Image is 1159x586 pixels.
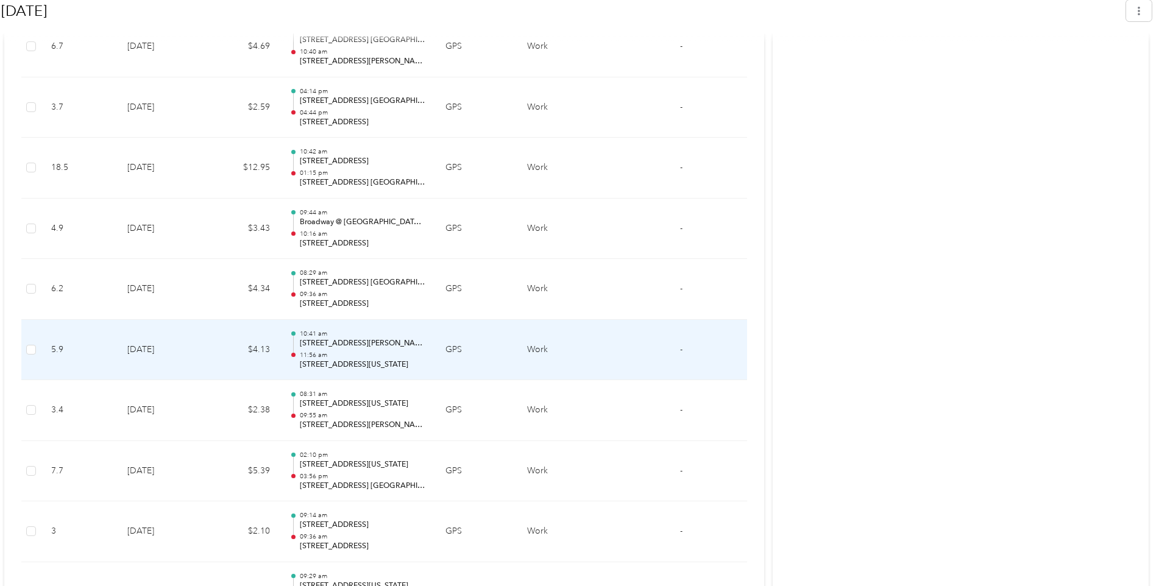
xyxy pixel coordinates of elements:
td: $4.34 [205,259,280,320]
span: - [680,344,682,355]
td: Work [517,199,611,259]
td: Work [517,77,611,138]
p: [STREET_ADDRESS][US_STATE] [300,359,427,370]
td: [DATE] [118,77,205,138]
span: - [680,526,682,536]
td: 6.2 [41,259,118,320]
p: 04:14 pm [300,87,427,96]
p: [STREET_ADDRESS] [300,238,427,249]
p: [STREET_ADDRESS] [300,541,427,552]
p: [STREET_ADDRESS] [GEOGRAPHIC_DATA], [GEOGRAPHIC_DATA] [300,96,427,107]
td: Work [517,16,611,77]
td: GPS [436,199,517,259]
td: 3.4 [41,380,118,441]
td: $2.10 [205,501,280,562]
td: GPS [436,77,517,138]
td: $4.69 [205,16,280,77]
td: [DATE] [118,501,205,562]
td: 5.9 [41,320,118,381]
td: Work [517,380,611,441]
td: 3 [41,501,118,562]
td: 4.9 [41,199,118,259]
p: [STREET_ADDRESS] [300,298,427,309]
p: 09:36 am [300,532,427,541]
p: 10:40 am [300,48,427,56]
p: 09:44 am [300,208,427,217]
td: 6.7 [41,16,118,77]
td: [DATE] [118,138,205,199]
td: 7.7 [41,441,118,502]
p: 09:36 am [300,290,427,298]
span: - [680,465,682,476]
td: $3.43 [205,199,280,259]
td: GPS [436,320,517,381]
td: [DATE] [118,259,205,320]
td: [DATE] [118,380,205,441]
p: [STREET_ADDRESS][US_STATE] [300,459,427,470]
td: $4.13 [205,320,280,381]
p: [STREET_ADDRESS][US_STATE] [300,398,427,409]
p: 10:41 am [300,330,427,338]
p: 10:16 am [300,230,427,238]
p: 08:29 am [300,269,427,277]
td: GPS [436,380,517,441]
td: [DATE] [118,441,205,502]
td: GPS [436,138,517,199]
p: 03:56 pm [300,472,427,481]
td: Work [517,259,611,320]
td: $2.59 [205,77,280,138]
p: 10:42 am [300,147,427,156]
td: Work [517,441,611,502]
span: - [680,283,682,294]
td: GPS [436,501,517,562]
p: 01:15 pm [300,169,427,177]
span: - [680,404,682,415]
td: 3.7 [41,77,118,138]
p: Broadway @ [GEOGRAPHIC_DATA], [GEOGRAPHIC_DATA] [300,217,427,228]
p: [STREET_ADDRESS] [GEOGRAPHIC_DATA], [GEOGRAPHIC_DATA] [300,177,427,188]
td: 18.5 [41,138,118,199]
span: - [680,162,682,172]
p: 08:31 am [300,390,427,398]
p: [STREET_ADDRESS][PERSON_NAME][PERSON_NAME] [300,56,427,67]
p: [STREET_ADDRESS] [300,117,427,128]
td: Work [517,138,611,199]
p: [STREET_ADDRESS][PERSON_NAME] [300,338,427,349]
span: - [680,41,682,51]
td: Work [517,501,611,562]
p: 11:56 am [300,351,427,359]
p: 04:44 pm [300,108,427,117]
p: 09:29 am [300,572,427,581]
p: [STREET_ADDRESS] [GEOGRAPHIC_DATA], [GEOGRAPHIC_DATA] [300,481,427,492]
td: GPS [436,16,517,77]
td: [DATE] [118,199,205,259]
td: $5.39 [205,441,280,502]
td: $2.38 [205,380,280,441]
p: 09:14 am [300,511,427,520]
td: $12.95 [205,138,280,199]
p: 09:55 am [300,411,427,420]
td: [DATE] [118,16,205,77]
p: [STREET_ADDRESS] [GEOGRAPHIC_DATA], [GEOGRAPHIC_DATA] [300,277,427,288]
td: [DATE] [118,320,205,381]
td: Work [517,320,611,381]
p: [STREET_ADDRESS] [300,520,427,531]
span: - [680,102,682,112]
p: 02:10 pm [300,451,427,459]
span: - [680,223,682,233]
p: [STREET_ADDRESS][PERSON_NAME][PERSON_NAME] [300,420,427,431]
p: [STREET_ADDRESS] [300,156,427,167]
td: GPS [436,441,517,502]
td: GPS [436,259,517,320]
